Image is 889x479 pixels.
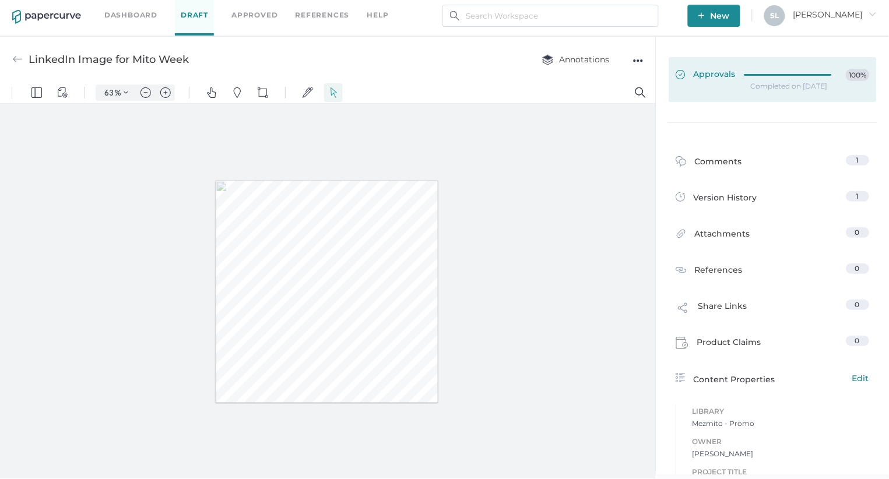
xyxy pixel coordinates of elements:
[296,9,350,22] a: References
[676,336,762,353] div: Product Claims
[631,1,650,20] button: Search
[676,337,689,350] img: claims-icon.71597b81.svg
[12,54,23,65] img: back-arrow-grey.72011ae3.svg
[12,10,81,24] img: papercurve-logo-colour.7244d18c.svg
[530,48,621,71] button: Annotations
[202,1,221,20] button: Pan
[27,1,46,20] button: Panel
[693,405,870,418] span: Library
[693,448,870,460] span: [PERSON_NAME]
[254,1,272,20] button: Shapes
[693,466,870,478] span: Project Title
[676,227,751,245] div: Attachments
[676,301,690,318] img: share-link-icon.af96a55c.svg
[156,2,175,19] button: Zoom in
[298,1,317,20] button: Signatures
[676,265,687,275] img: reference-icon.cd0ee6a9.svg
[99,5,115,16] input: Set zoom
[104,9,157,22] a: Dashboard
[676,372,870,386] a: Content PropertiesEdit
[676,263,743,279] div: References
[228,1,247,20] button: Pins
[676,336,870,353] a: Product Claims0
[676,227,870,245] a: Attachments0
[676,300,870,322] a: Share Links0
[303,5,313,16] img: default-sign.svg
[29,48,189,71] div: LinkedIn Image for Mito Week
[160,5,171,16] img: default-plus.svg
[258,5,268,16] img: shapes-icon.svg
[676,155,870,173] a: Comments1
[676,69,736,82] span: Approvals
[676,191,870,207] a: Version History1
[853,372,870,385] span: Edit
[676,300,748,322] div: Share Links
[856,228,860,237] span: 0
[542,54,610,65] span: Annotations
[676,372,870,386] div: Content Properties
[117,2,135,19] button: Zoom Controls
[856,300,860,309] span: 0
[324,1,343,20] button: Select
[669,57,877,102] a: Approvals100%
[136,2,155,19] button: Zoom out
[771,11,779,20] span: S L
[793,9,877,20] span: [PERSON_NAME]
[693,418,870,429] span: Mezmito - Promo
[124,8,128,13] img: chevron.svg
[869,10,877,18] i: arrow_right
[31,5,42,16] img: default-leftsidepanel.svg
[450,11,459,20] img: search.bf03fe8b.svg
[635,5,646,16] img: default-magnifying-glass.svg
[688,5,740,27] button: New
[53,1,72,20] button: View Controls
[676,70,686,79] img: approved-green.0ec1cafe.svg
[856,264,860,273] span: 0
[328,5,339,16] img: default-select.svg
[676,228,687,242] img: attachments-icon.0dd0e375.svg
[676,156,687,170] img: comment-icon.4fbda5a2.svg
[676,263,870,279] a: References0
[856,336,860,345] span: 0
[676,191,758,207] div: Version History
[542,54,554,65] img: annotation-layers.cc6d0e6b.svg
[231,9,277,22] a: Approved
[676,373,686,382] img: content-properties-icon.34d20aed.svg
[206,5,217,16] img: default-pan.svg
[698,12,705,19] img: plus-white.e19ec114.svg
[57,5,68,16] img: default-viewcontrols.svg
[857,192,859,200] span: 1
[857,156,859,164] span: 1
[846,69,869,81] span: 100%
[676,192,686,204] img: versions-icon.ee5af6b0.svg
[115,6,121,15] span: %
[693,435,870,448] span: Owner
[232,5,243,16] img: default-pin.svg
[698,5,730,27] span: New
[676,155,743,173] div: Comments
[633,52,644,69] div: ●●●
[367,9,389,22] div: help
[442,5,659,27] input: Search Workspace
[140,5,151,16] img: default-minus.svg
